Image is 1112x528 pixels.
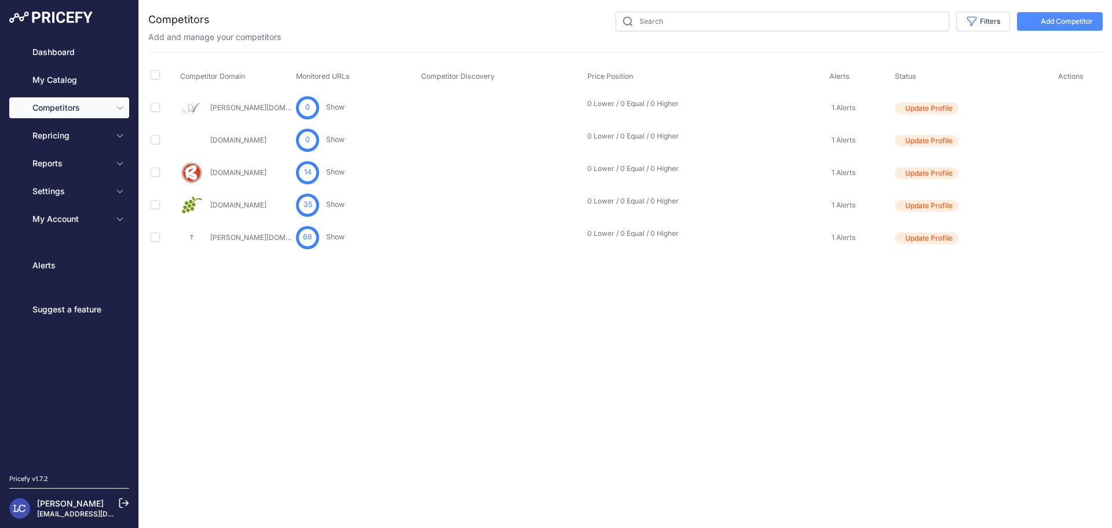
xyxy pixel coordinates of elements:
a: 1 Alerts [829,167,855,179]
span: Competitors [32,102,108,114]
img: Pricefy Logo [9,12,93,23]
a: [DOMAIN_NAME] [210,168,266,177]
a: 1 Alerts [829,102,855,114]
button: Reports [9,153,129,174]
span: Price Position [587,72,633,81]
input: Search [616,12,949,31]
span: 1 Alerts [832,168,855,177]
button: Add Competitor [1017,12,1103,31]
p: 0 Lower / 0 Equal / 0 Higher [587,132,661,141]
a: [PERSON_NAME][DOMAIN_NAME] [210,233,323,242]
a: 1 Alerts [829,199,855,211]
button: Repricing [9,125,129,146]
span: Competitor Domain [180,72,245,81]
span: 1 Alerts [832,233,855,242]
span: Status [895,72,916,81]
a: Alerts [9,255,129,276]
a: Show [326,135,345,144]
span: 0 [305,134,310,145]
span: 0 [305,102,310,113]
a: Show [326,232,345,241]
span: Actions [1058,72,1084,81]
span: 35 [303,199,312,210]
span: 68 [303,232,312,243]
a: Update Profile [895,101,1036,114]
div: Pricefy v1.7.2 [9,474,48,484]
span: Update Profile [905,201,953,210]
p: 0 Lower / 0 Equal / 0 Higher [587,229,661,238]
a: [PERSON_NAME] [37,498,104,508]
button: Settings [9,181,129,202]
span: 1 Alerts [832,103,855,112]
h2: Competitors [148,12,210,28]
a: [DOMAIN_NAME] [210,136,266,144]
span: Monitored URLs [296,72,350,81]
a: Dashboard [9,42,129,63]
p: Add and manage your competitors [148,31,281,43]
span: Reports [32,158,108,169]
button: Filters [956,12,1010,31]
span: Update Profile [905,136,953,145]
a: Suggest a feature [9,299,129,320]
span: Alerts [829,72,850,81]
span: 1 Alerts [832,201,855,210]
a: My Catalog [9,70,129,90]
p: 0 Lower / 0 Equal / 0 Higher [587,164,661,173]
button: Competitors [9,97,129,118]
span: Update Profile [905,169,953,178]
a: Update Profile [895,231,1036,244]
a: Show [326,103,345,111]
p: 0 Lower / 0 Equal / 0 Higher [587,99,661,108]
span: Settings [32,185,108,197]
a: 1 Alerts [829,232,855,243]
button: My Account [9,209,129,230]
a: Update Profile [895,198,1036,212]
span: Repricing [32,130,108,141]
p: 0 Lower / 0 Equal / 0 Higher [587,196,661,206]
nav: Sidebar [9,42,129,460]
a: [DOMAIN_NAME] [210,201,266,209]
span: 1 Alerts [832,136,855,145]
span: Competitor Discovery [421,72,495,81]
span: Update Profile [905,234,953,243]
a: Update Profile [895,166,1036,179]
a: [PERSON_NAME][DOMAIN_NAME] [210,103,323,112]
a: Show [326,200,345,209]
a: 1 Alerts [829,134,855,146]
a: Update Profile [895,133,1036,147]
span: My Account [32,213,108,225]
span: Update Profile [905,104,953,113]
span: 14 [304,167,312,178]
a: Show [326,167,345,176]
a: [EMAIL_ADDRESS][DOMAIN_NAME] [37,509,158,518]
